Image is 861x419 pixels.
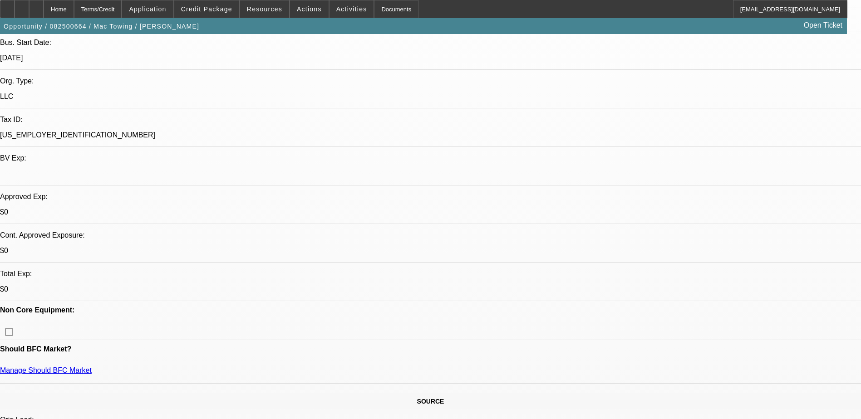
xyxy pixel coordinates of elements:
[181,5,232,13] span: Credit Package
[417,398,444,405] span: SOURCE
[330,0,374,18] button: Activities
[240,0,289,18] button: Resources
[297,5,322,13] span: Actions
[247,5,282,13] span: Resources
[336,5,367,13] span: Activities
[800,18,846,33] a: Open Ticket
[290,0,329,18] button: Actions
[174,0,239,18] button: Credit Package
[4,23,199,30] span: Opportunity / 082500664 / Mac Towing / [PERSON_NAME]
[129,5,166,13] span: Application
[122,0,173,18] button: Application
